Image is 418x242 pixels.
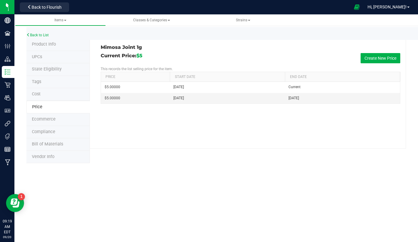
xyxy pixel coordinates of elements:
span: Compliance [32,129,55,134]
button: Create New Price [361,53,400,63]
span: Strains [236,18,250,22]
span: Classes & Categories [133,18,170,22]
span: Hi, [PERSON_NAME]! [368,4,407,9]
inline-svg: Retail [5,82,11,88]
inline-svg: User Roles [5,108,11,114]
span: Vendor Info [32,154,54,159]
span: Current [288,84,301,90]
inline-svg: Integrations [5,121,11,127]
inline-svg: Inventory [5,69,11,75]
span: $5 [136,53,142,58]
inline-svg: Manufacturing [5,159,11,165]
span: Open Ecommerce Menu [350,1,364,13]
span: Product Info [32,42,56,47]
p: 09:19 AM EDT [3,219,12,235]
inline-svg: Reports [5,146,11,152]
p: This records the list selling price for the item. [101,66,401,72]
th: Price [101,72,170,82]
a: Back to List [26,33,49,37]
span: Price [32,104,42,109]
button: Back to Flourish [20,2,69,12]
span: [DATE] [173,95,184,101]
span: [DATE] [173,84,184,90]
inline-svg: Configuration [5,43,11,49]
span: Cost [32,91,41,97]
span: Tag [32,67,62,72]
span: $5.00000 [105,84,120,90]
inline-svg: Users [5,95,11,101]
span: Bill of Materials [32,142,63,147]
iframe: Resource center [6,194,24,212]
span: Items [54,18,66,22]
iframe: Resource center unread badge [18,193,25,200]
span: [DATE] [288,95,299,101]
inline-svg: Tags [5,133,11,139]
h3: Current Price: [101,53,142,63]
th: End Date [285,72,400,82]
p: 09/20 [3,235,12,239]
span: Ecommerce [32,117,56,122]
span: Tag [32,79,41,84]
span: Tag [32,54,42,59]
span: $5.00000 [105,95,120,101]
h3: Mimosa Joint 1g [101,45,246,50]
th: Start Date [170,72,285,82]
inline-svg: Distribution [5,56,11,62]
inline-svg: Facilities [5,30,11,36]
inline-svg: Company [5,17,11,23]
span: Back to Flourish [32,5,62,10]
